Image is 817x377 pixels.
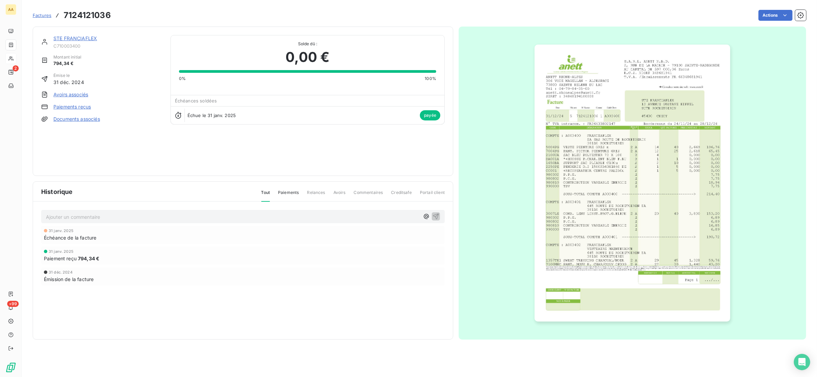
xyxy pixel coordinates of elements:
span: Portail client [420,190,445,201]
span: payée [420,110,440,120]
span: Paiement reçu [44,255,77,262]
span: 31 janv. 2025 [49,229,73,233]
button: Actions [758,10,793,21]
span: Solde dû : [179,41,436,47]
span: Échue le 31 janv. 2025 [187,113,236,118]
span: 0,00 € [285,47,329,67]
img: Logo LeanPay [5,362,16,373]
span: 31 déc. 2024 [53,79,84,86]
span: Tout [261,190,270,202]
span: 0% [179,76,186,82]
div: AA [5,4,16,15]
h3: 7124121036 [64,9,111,21]
span: Historique [41,187,73,196]
span: 31 janv. 2025 [49,249,73,253]
span: Paiements [278,190,299,201]
div: Open Intercom Messenger [794,354,810,370]
span: Émission de la facture [44,276,94,283]
span: Commentaires [354,190,383,201]
span: +99 [7,301,19,307]
span: 2 [13,65,19,71]
span: Émise le [53,72,84,79]
img: invoice_thumbnail [535,45,730,322]
span: 31 déc. 2024 [49,270,72,274]
a: Factures [33,12,51,19]
a: Paiements reçus [53,103,91,110]
a: STE FRANCIAFLEX [53,35,97,41]
span: 100% [425,76,436,82]
span: Relances [307,190,325,201]
span: Montant initial [53,54,81,60]
span: 794,34 € [53,60,81,67]
span: Factures [33,13,51,18]
span: Échéances soldées [175,98,217,103]
span: 794,34 € [78,255,99,262]
a: Documents associés [53,116,100,122]
span: C710003400 [53,43,162,49]
a: Avoirs associés [53,91,88,98]
span: Creditsafe [391,190,412,201]
span: Échéance de la facture [44,234,96,241]
span: Avoirs [333,190,346,201]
